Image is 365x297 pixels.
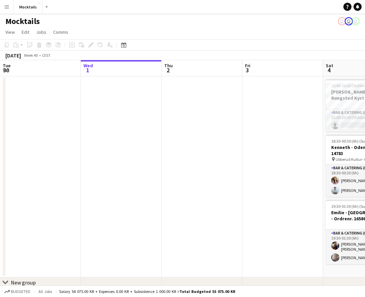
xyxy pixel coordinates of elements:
span: Edit [22,29,29,35]
span: 1 [82,66,93,74]
div: Salary 54 075.00 KR + Expenses 0.00 KR + Subsistence 1 000.00 KR = [59,289,235,294]
span: Jobs [36,29,46,35]
span: Total Budgeted 55 075.00 KR [179,289,235,294]
a: Comms [50,28,71,36]
span: 3 [244,66,250,74]
a: Jobs [33,28,49,36]
span: 30 [2,66,10,74]
span: Sat [326,63,333,69]
span: 4 [325,66,333,74]
div: [DATE] [5,52,21,59]
app-user-avatar: Sebastian Lysholt Skjold [338,17,346,25]
span: Tue [3,63,10,69]
span: Budgeted [11,289,30,294]
span: Wed [83,63,93,69]
h1: Mocktails [5,16,40,26]
app-user-avatar: Hektor Pantas [345,17,353,25]
button: Mocktails [14,0,43,14]
span: All jobs [37,289,53,294]
app-user-avatar: Hektor Pantas [351,17,360,25]
div: New group [11,279,36,286]
button: Budgeted [3,288,31,295]
a: Edit [19,28,32,36]
span: Thu [164,63,173,69]
span: Comms [53,29,68,35]
span: View [5,29,15,35]
a: View [3,28,18,36]
span: Fri [245,63,250,69]
div: CEST [42,53,51,58]
span: Week 40 [22,53,39,58]
span: 2 [163,66,173,74]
